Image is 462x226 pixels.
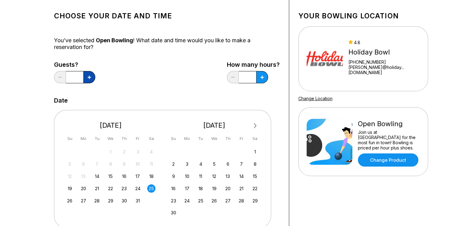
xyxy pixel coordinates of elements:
div: Choose Saturday, November 22nd, 2025 [251,184,259,193]
div: Choose Monday, November 10th, 2025 [183,172,191,180]
div: Choose Sunday, November 30th, 2025 [169,209,178,217]
div: Fr [134,134,142,143]
h1: Your bowling location [298,12,428,20]
div: Choose Wednesday, November 19th, 2025 [210,184,218,193]
div: Mo [183,134,191,143]
div: Choose Friday, October 31st, 2025 [134,197,142,205]
div: Tu [197,134,205,143]
div: Choose Sunday, November 16th, 2025 [169,184,178,193]
div: Choose Friday, November 7th, 2025 [237,160,246,168]
div: Choose Tuesday, October 21st, 2025 [93,184,101,193]
div: Choose Friday, November 14th, 2025 [237,172,246,180]
div: Choose Tuesday, November 18th, 2025 [197,184,205,193]
label: Guests? [54,61,95,68]
div: Choose Tuesday, November 4th, 2025 [197,160,205,168]
div: Choose Monday, November 24th, 2025 [183,197,191,205]
div: Not available Thursday, October 2nd, 2025 [120,148,128,156]
div: Choose Wednesday, November 26th, 2025 [210,197,218,205]
div: Holiday Bowl [348,48,420,56]
div: Choose Saturday, November 1st, 2025 [251,148,259,156]
div: Choose Sunday, October 19th, 2025 [66,184,74,193]
div: Choose Tuesday, November 11th, 2025 [197,172,205,180]
div: Choose Thursday, November 6th, 2025 [224,160,232,168]
div: Choose Saturday, November 29th, 2025 [251,197,259,205]
div: Choose Saturday, November 8th, 2025 [251,160,259,168]
div: You’ve selected ! What date and time would you like to make a reservation for? [54,37,280,51]
div: [DATE] [167,121,262,130]
div: Choose Wednesday, October 22nd, 2025 [107,184,115,193]
div: Choose Monday, November 3rd, 2025 [183,160,191,168]
div: Choose Thursday, October 16th, 2025 [120,172,128,180]
div: Not available Wednesday, October 1st, 2025 [107,148,115,156]
div: Not available Friday, October 3rd, 2025 [134,148,142,156]
div: We [210,134,218,143]
div: Choose Thursday, November 20th, 2025 [224,184,232,193]
div: Choose Sunday, October 26th, 2025 [66,197,74,205]
a: [PERSON_NAME]@holiday...[DOMAIN_NAME] [348,65,420,75]
span: Open Bowling [96,37,133,43]
div: Not available Saturday, October 11th, 2025 [147,160,155,168]
div: Choose Wednesday, October 15th, 2025 [107,172,115,180]
label: Date [54,97,68,104]
div: Choose Saturday, October 18th, 2025 [147,172,155,180]
div: Choose Sunday, November 2nd, 2025 [169,160,178,168]
div: Choose Wednesday, November 5th, 2025 [210,160,218,168]
label: How many hours? [227,61,280,68]
div: Su [169,134,178,143]
div: Su [66,134,74,143]
div: Mo [79,134,88,143]
div: Choose Monday, November 17th, 2025 [183,184,191,193]
img: Open Bowling [307,119,352,165]
div: Th [120,134,128,143]
div: Choose Thursday, November 27th, 2025 [224,197,232,205]
div: Not available Monday, October 13th, 2025 [79,172,88,180]
button: Next Month [250,121,260,131]
div: month 2025-10 [65,147,157,205]
div: month 2025-11 [169,147,260,217]
div: 4.8 [348,40,420,45]
div: Choose Tuesday, October 28th, 2025 [93,197,101,205]
div: Choose Friday, October 24th, 2025 [134,184,142,193]
div: Choose Wednesday, November 12th, 2025 [210,172,218,180]
div: Not available Friday, October 10th, 2025 [134,160,142,168]
div: Choose Thursday, November 13th, 2025 [224,172,232,180]
div: Choose Thursday, October 23rd, 2025 [120,184,128,193]
div: Choose Saturday, November 15th, 2025 [251,172,259,180]
div: Choose Friday, November 28th, 2025 [237,197,246,205]
div: Choose Saturday, October 25th, 2025 [147,184,155,193]
div: Not available Monday, October 6th, 2025 [79,160,88,168]
div: Not available Saturday, October 4th, 2025 [147,148,155,156]
div: Join us at [GEOGRAPHIC_DATA] for the most fun in town! Bowling is priced per hour plus shoes. [358,130,420,150]
div: Open Bowling [358,120,420,128]
div: Not available Sunday, October 12th, 2025 [66,172,74,180]
div: Choose Monday, October 27th, 2025 [79,197,88,205]
a: Change Location [298,96,333,101]
div: We [107,134,115,143]
div: Choose Monday, October 20th, 2025 [79,184,88,193]
div: Tu [93,134,101,143]
div: Choose Friday, October 17th, 2025 [134,172,142,180]
div: Not available Wednesday, October 8th, 2025 [107,160,115,168]
div: Choose Sunday, November 23rd, 2025 [169,197,178,205]
a: Change Product [358,153,418,167]
img: Holiday Bowl [307,36,343,82]
div: Choose Tuesday, October 14th, 2025 [93,172,101,180]
div: [PHONE_NUMBER] [348,59,420,65]
div: Choose Tuesday, November 25th, 2025 [197,197,205,205]
div: Choose Sunday, November 9th, 2025 [169,172,178,180]
div: Not available Sunday, October 5th, 2025 [66,160,74,168]
h1: Choose your Date and time [54,12,280,20]
div: [DATE] [64,121,158,130]
div: Choose Wednesday, October 29th, 2025 [107,197,115,205]
div: Not available Tuesday, October 7th, 2025 [93,160,101,168]
div: Sa [251,134,259,143]
div: Th [224,134,232,143]
div: Choose Thursday, October 30th, 2025 [120,197,128,205]
div: Sa [147,134,155,143]
div: Fr [237,134,246,143]
div: Choose Friday, November 21st, 2025 [237,184,246,193]
div: Not available Thursday, October 9th, 2025 [120,160,128,168]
